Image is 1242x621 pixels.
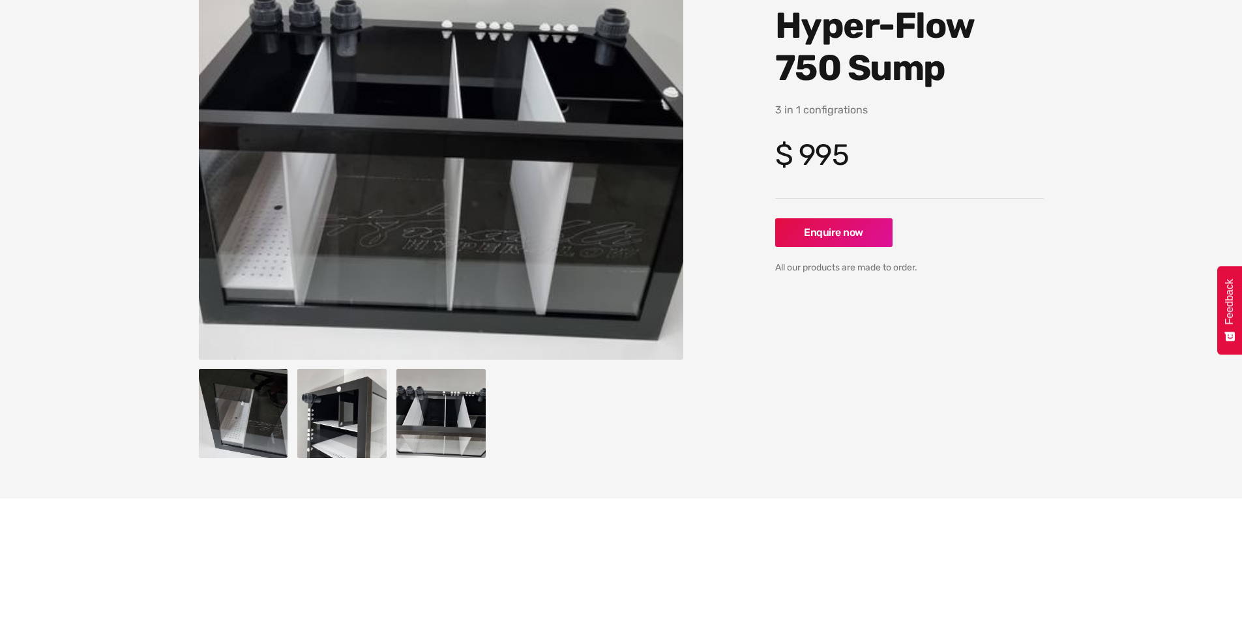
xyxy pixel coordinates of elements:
[297,369,387,458] a: open lightbox
[775,137,1044,172] h4: $ 995
[199,369,288,458] a: open lightbox
[396,369,486,458] a: open lightbox
[1224,279,1235,325] span: Feedback
[775,102,1044,118] p: 3 in 1 configrations
[1217,266,1242,354] button: Feedback - Show survey
[775,260,1044,276] div: All our products are made to order.
[775,5,1044,89] h1: Hyper-Flow 750 Sump
[775,218,893,247] a: Enquire now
